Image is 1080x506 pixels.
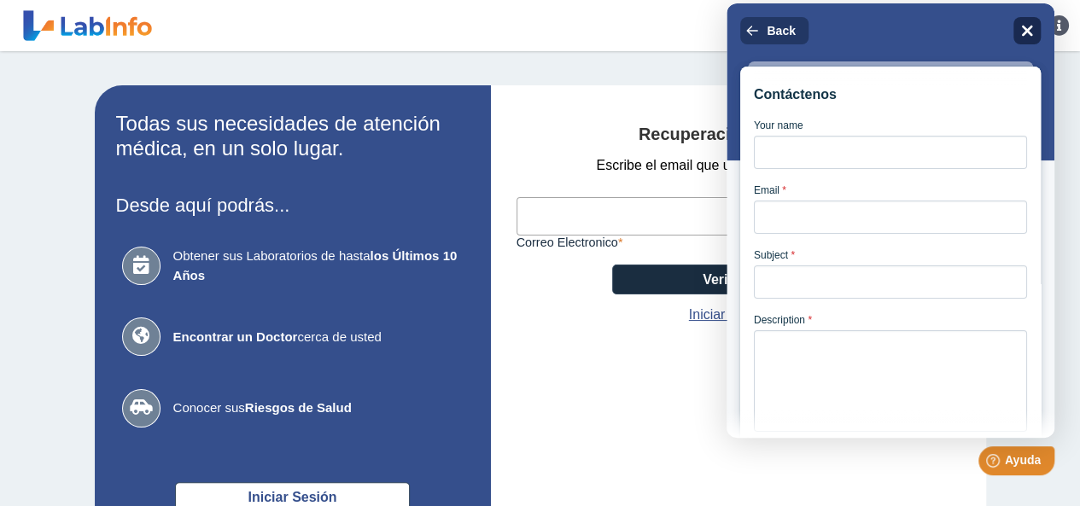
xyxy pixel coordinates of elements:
[727,3,1054,438] iframe: Help widget
[173,247,464,285] span: Obtener sus Laboratorios de hasta
[116,112,470,161] h2: Todas sus necesidades de atención médica, en un solo lugar.
[245,400,352,415] b: Riesgos de Salud
[173,248,458,282] b: los Últimos 10 Años
[116,195,470,216] h3: Desde aquí podrás...
[517,236,943,249] label: Correo Electronico
[689,305,771,325] a: Iniciar Sesión
[928,439,1061,487] iframe: Help widget launcher
[173,329,298,344] b: Encontrar un Doctor
[596,155,862,176] span: Escribe el email que usaste para registrarte.
[517,125,960,145] h4: Recuperación de Cuenta
[173,328,464,347] span: cerca de usted
[612,265,847,294] button: Verificar
[173,398,464,418] span: Conocer sus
